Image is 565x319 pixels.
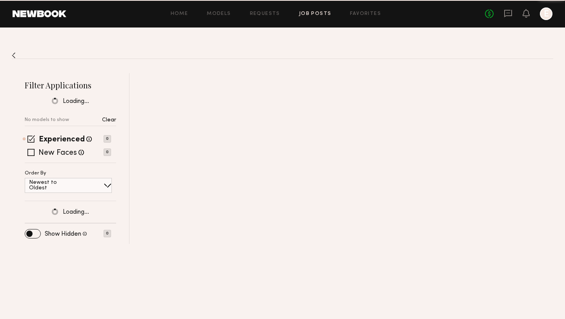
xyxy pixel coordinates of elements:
p: 0 [104,148,111,156]
a: Home [171,11,188,16]
a: Favorites [350,11,381,16]
p: 0 [104,135,111,143]
img: Back to previous page [12,52,16,59]
span: Loading… [63,209,89,216]
span: Loading… [63,98,89,105]
label: Show Hidden [45,231,81,237]
a: E [540,7,552,20]
p: 0 [104,230,111,237]
h2: Filter Applications [25,80,116,90]
label: Experienced [39,136,85,144]
a: Requests [250,11,280,16]
p: Newest to Oldest [29,180,76,191]
a: Job Posts [299,11,332,16]
p: No models to show [25,117,69,123]
p: Clear [102,117,116,123]
p: Order By [25,171,46,176]
label: New Faces [38,149,77,157]
a: Models [207,11,231,16]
